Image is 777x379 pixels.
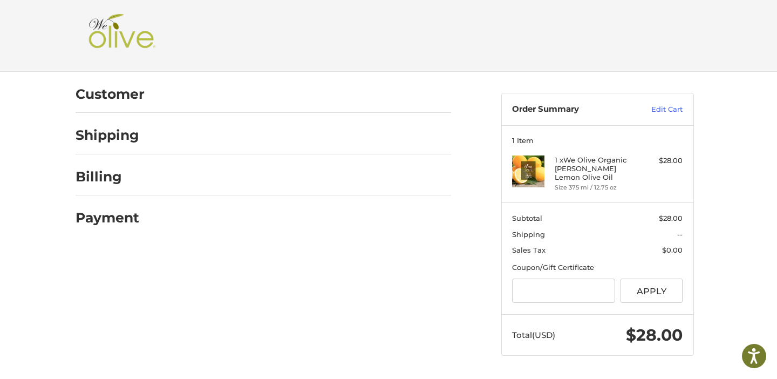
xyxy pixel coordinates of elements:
[512,136,683,145] h3: 1 Item
[555,155,637,182] h4: 1 x We Olive Organic [PERSON_NAME] Lemon Olive Oil
[659,214,683,222] span: $28.00
[512,104,628,115] h3: Order Summary
[76,127,139,144] h2: Shipping
[555,183,637,192] li: Size 375 ml / 12.75 oz
[76,209,139,226] h2: Payment
[512,230,545,239] span: Shipping
[628,104,683,115] a: Edit Cart
[512,262,683,273] div: Coupon/Gift Certificate
[626,325,683,345] span: $28.00
[512,246,546,254] span: Sales Tax
[76,168,139,185] h2: Billing
[662,246,683,254] span: $0.00
[512,330,555,340] span: Total (USD)
[621,279,683,303] button: Apply
[512,279,615,303] input: Gift Certificate or Coupon Code
[512,214,542,222] span: Subtotal
[86,14,158,57] img: Shop We Olive
[76,86,145,103] h2: Customer
[677,230,683,239] span: --
[640,155,683,166] div: $28.00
